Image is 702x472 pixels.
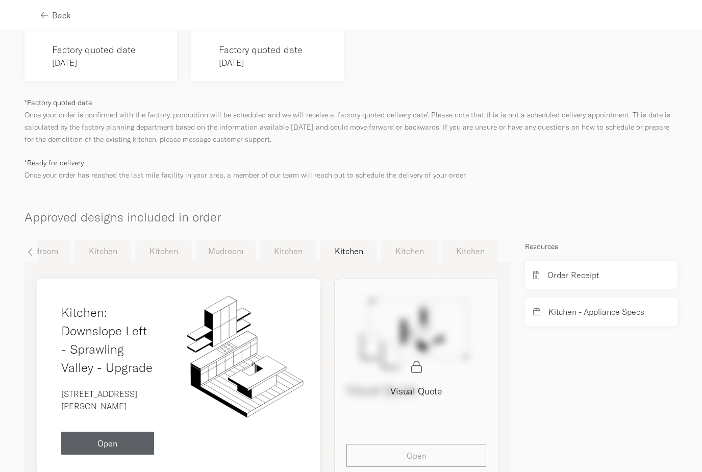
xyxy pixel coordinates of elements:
[525,240,678,253] p: Resources
[61,388,154,412] p: [STREET_ADDRESS][PERSON_NAME]
[320,240,377,262] button: Kitchen
[548,306,644,318] p: Kitchen - Appliance Specs
[61,303,154,377] h4: Kitchen: Downslope Left - Sprawling Valley - Upgrade
[547,269,599,281] p: Order Receipt
[52,57,165,69] p: [DATE]
[24,98,92,107] span: *Factory quoted date
[179,291,308,421] img: kitchen.svg
[41,4,71,27] button: Back
[52,43,165,57] h6: Factory quoted date
[24,157,678,181] p: Once your order has reached the last mile facility in your area, a member of our team will reach ...
[24,192,678,226] h4: Approved designs included in order
[381,240,438,262] button: Kitchen
[135,240,192,262] button: Kitchen
[61,432,154,455] button: Open
[24,158,84,167] span: *Ready for delivery
[24,96,678,145] p: Once your order is confirmed with the factory, production will be scheduled and we will receive a...
[442,240,498,262] button: Kitchen
[219,43,332,57] h6: Factory quoted date
[97,439,117,448] span: Open
[52,11,71,19] span: Back
[260,240,316,262] button: Kitchen
[74,240,131,262] button: Kitchen
[11,240,70,262] button: Mudroom
[219,57,332,69] p: [DATE]
[196,240,256,262] button: Mudroom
